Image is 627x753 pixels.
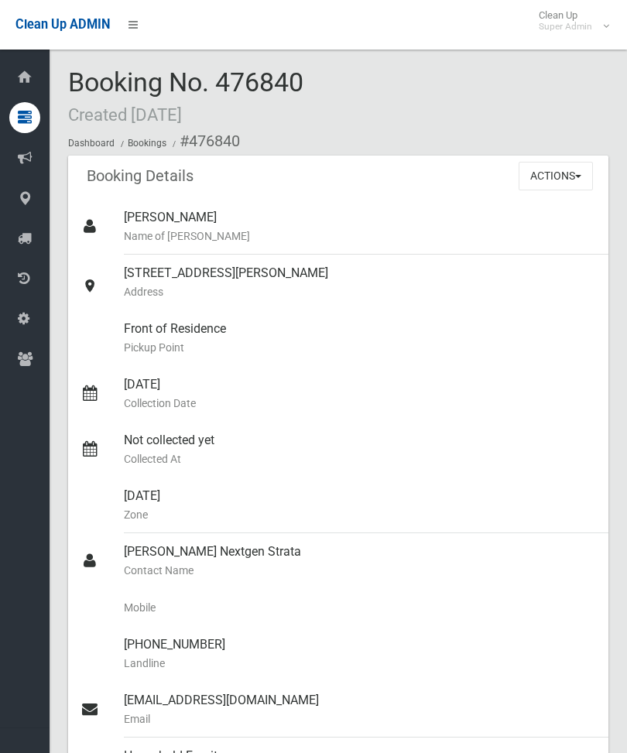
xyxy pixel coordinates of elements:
button: Actions [519,162,593,190]
div: [DATE] [124,366,596,422]
small: Contact Name [124,561,596,580]
a: Dashboard [68,138,115,149]
a: Bookings [128,138,166,149]
small: Zone [124,505,596,524]
div: [STREET_ADDRESS][PERSON_NAME] [124,255,596,310]
small: Created [DATE] [68,104,182,125]
small: Name of [PERSON_NAME] [124,227,596,245]
small: Mobile [124,598,596,617]
span: Clean Up ADMIN [15,17,110,32]
small: Super Admin [539,21,592,33]
span: Booking No. 476840 [68,67,303,127]
div: [PERSON_NAME] [124,199,596,255]
small: Pickup Point [124,338,596,357]
small: Collected At [124,450,596,468]
small: Collection Date [124,394,596,412]
small: Landline [124,654,596,673]
small: Address [124,282,596,301]
a: [EMAIL_ADDRESS][DOMAIN_NAME]Email [68,682,608,738]
div: Not collected yet [124,422,596,477]
div: Front of Residence [124,310,596,366]
div: [PERSON_NAME] Nextgen Strata [124,533,596,589]
span: Clean Up [531,9,608,33]
header: Booking Details [68,161,212,191]
small: Email [124,710,596,728]
div: [DATE] [124,477,596,533]
li: #476840 [169,127,240,156]
div: [PHONE_NUMBER] [124,626,596,682]
div: [EMAIL_ADDRESS][DOMAIN_NAME] [124,682,596,738]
